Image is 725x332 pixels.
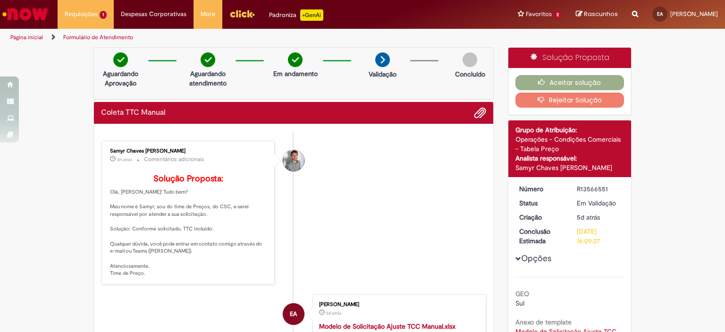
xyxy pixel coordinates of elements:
[326,310,341,316] time: 25/09/2025 13:08:31
[508,48,632,68] div: Solução Proposta
[229,7,255,21] img: click_logo_yellow_360x200.png
[369,69,396,79] p: Validação
[512,227,570,246] dt: Conclusão Estimada
[584,9,618,18] span: Rascunhos
[201,52,215,67] img: check-circle-green.png
[512,198,570,208] dt: Status
[113,52,128,67] img: check-circle-green.png
[7,29,476,46] ul: Trilhas de página
[288,52,303,67] img: check-circle-green.png
[512,184,570,194] dt: Número
[515,125,624,135] div: Grupo de Atribuição:
[474,107,486,119] button: Adicionar anexos
[110,148,267,154] div: Samyr Chaves [PERSON_NAME]
[319,322,455,331] a: Modelo de Solicitação Ajuste TCC Manual.xlsx
[577,227,621,246] div: [DATE] 16:09:27
[375,52,390,67] img: arrow-next.png
[185,69,231,88] p: Aguardando atendimento
[65,9,98,19] span: Requisições
[577,198,621,208] div: Em Validação
[153,173,223,184] b: Solução Proposta:
[117,157,132,162] time: 29/09/2025 10:55:16
[554,11,562,19] span: 2
[10,34,43,41] a: Página inicial
[657,11,663,17] span: EA
[515,135,624,153] div: Operações - Condições Comerciais - Tabela Preço
[463,52,477,67] img: img-circle-grey.png
[670,10,718,18] span: [PERSON_NAME]
[300,9,323,21] p: +GenAi
[526,9,552,19] span: Favoritos
[100,11,107,19] span: 1
[576,10,618,19] a: Rascunhos
[98,69,143,88] p: Aguardando Aprovação
[110,174,267,277] p: Olá, [PERSON_NAME]! Tudo bem? Meu nome é Samyr, sou do time de Preços, do CSC, e serei responsáve...
[117,157,132,162] span: 3h atrás
[515,289,529,298] b: GEO
[577,213,600,221] time: 25/09/2025 13:09:24
[512,213,570,222] dt: Criação
[455,69,485,79] p: Concluído
[63,34,133,41] a: Formulário de Atendimento
[1,5,50,24] img: ServiceNow
[273,69,318,78] p: Em andamento
[515,75,624,90] button: Aceitar solução
[201,9,215,19] span: More
[515,318,572,326] b: Anexo de template
[515,299,524,307] span: Sul
[101,109,166,117] h2: Coleta TTC Manual Histórico de tíquete
[577,184,621,194] div: R13566551
[577,213,600,221] span: 5d atrás
[515,153,624,163] div: Analista responsável:
[283,303,304,325] div: Ezequiel De Oliveira Alves
[326,310,341,316] span: 5d atrás
[121,9,186,19] span: Despesas Corporativas
[515,163,624,172] div: Samyr Chaves [PERSON_NAME]
[515,93,624,108] button: Rejeitar Solução
[290,303,297,325] span: EA
[319,302,476,307] div: [PERSON_NAME]
[577,213,621,222] div: 25/09/2025 13:09:24
[269,9,323,21] div: Padroniza
[144,155,204,163] small: Comentários adicionais
[283,150,304,171] div: Samyr Chaves Brandao Da Cruz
